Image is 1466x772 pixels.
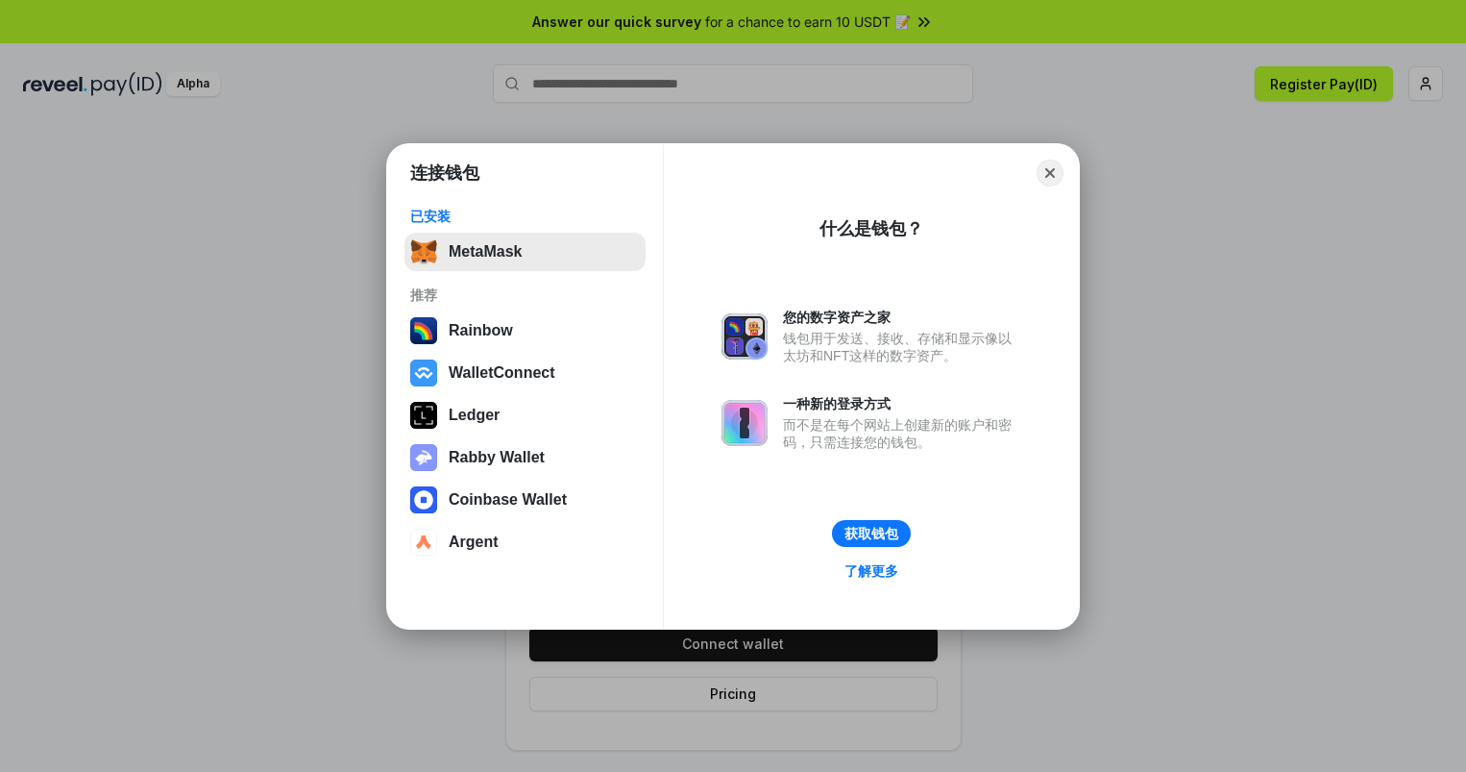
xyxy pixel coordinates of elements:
div: Argent [449,534,499,551]
div: Coinbase Wallet [449,491,567,509]
div: Ledger [449,407,500,424]
div: 已安装 [410,208,640,225]
img: svg+xml,%3Csvg%20xmlns%3D%22http%3A%2F%2Fwww.w3.org%2F2000%2Fsvg%22%20fill%3D%22none%22%20viewBox... [410,444,437,471]
img: svg+xml,%3Csvg%20xmlns%3D%22http%3A%2F%2Fwww.w3.org%2F2000%2Fsvg%22%20fill%3D%22none%22%20viewBox... [721,400,768,446]
img: svg+xml,%3Csvg%20width%3D%22120%22%20height%3D%22120%22%20viewBox%3D%220%200%20120%20120%22%20fil... [410,317,437,344]
img: svg+xml,%3Csvg%20xmlns%3D%22http%3A%2F%2Fwww.w3.org%2F2000%2Fsvg%22%20fill%3D%22none%22%20viewBox... [721,313,768,360]
div: MetaMask [449,243,522,261]
div: WalletConnect [449,364,555,382]
div: 一种新的登录方式 [783,395,1021,412]
button: WalletConnect [404,354,646,392]
img: svg+xml,%3Csvg%20fill%3D%22none%22%20height%3D%2233%22%20viewBox%3D%220%200%2035%2033%22%20width%... [410,238,437,265]
h1: 连接钱包 [410,162,479,185]
img: svg+xml,%3Csvg%20xmlns%3D%22http%3A%2F%2Fwww.w3.org%2F2000%2Fsvg%22%20width%3D%2228%22%20height%3... [410,402,437,429]
button: MetaMask [404,233,646,271]
button: Close [1037,160,1063,187]
img: svg+xml,%3Csvg%20width%3D%2228%22%20height%3D%2228%22%20viewBox%3D%220%200%2028%2028%22%20fill%3D... [410,529,437,556]
button: Rabby Wallet [404,438,646,477]
div: 推荐 [410,286,640,304]
button: Coinbase Wallet [404,481,646,519]
div: Rabby Wallet [449,449,545,466]
img: svg+xml,%3Csvg%20width%3D%2228%22%20height%3D%2228%22%20viewBox%3D%220%200%2028%2028%22%20fill%3D... [410,486,437,513]
button: Rainbow [404,311,646,350]
a: 了解更多 [833,559,910,584]
div: 获取钱包 [844,525,898,542]
button: 获取钱包 [832,520,911,547]
button: Ledger [404,396,646,435]
div: 钱包用于发送、接收、存储和显示像以太坊和NFT这样的数字资产。 [783,330,1021,364]
div: Rainbow [449,322,513,339]
div: 什么是钱包？ [819,217,923,240]
button: Argent [404,523,646,561]
div: 而不是在每个网站上创建新的账户和密码，只需连接您的钱包。 [783,416,1021,451]
img: svg+xml,%3Csvg%20width%3D%2228%22%20height%3D%2228%22%20viewBox%3D%220%200%2028%2028%22%20fill%3D... [410,360,437,386]
div: 您的数字资产之家 [783,309,1021,326]
div: 了解更多 [844,562,898,580]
